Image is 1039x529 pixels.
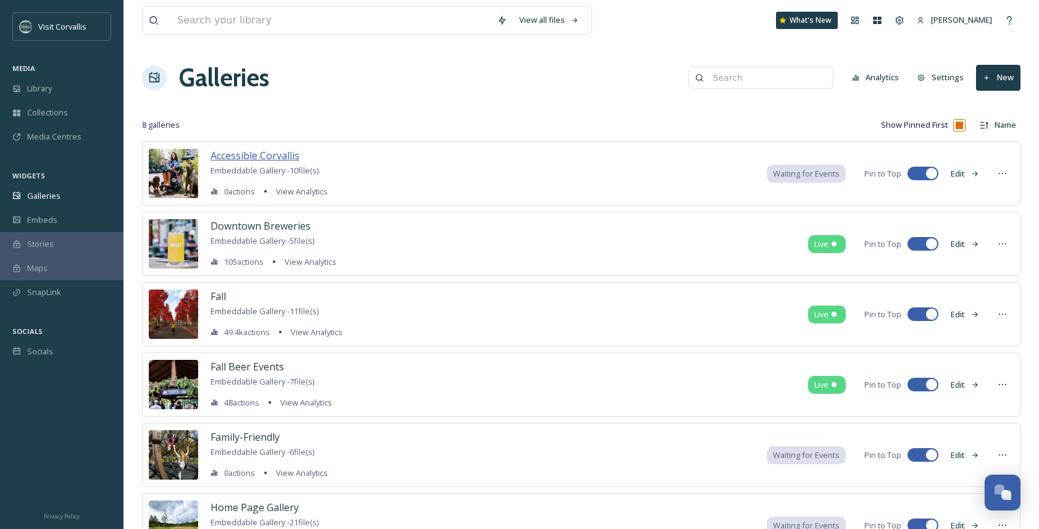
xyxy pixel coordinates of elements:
img: 9947a374-b70a-43c9-9ad9-4aa4cd6e81d2.jpg [149,360,198,409]
span: View Analytics [276,186,328,197]
span: Home Page Gallery [211,501,299,514]
span: 0 actions [224,467,255,479]
a: Analytics [846,65,912,90]
span: View Analytics [276,467,328,478]
span: Accessible Corvallis [211,149,299,162]
a: View Analytics [270,465,328,480]
button: Edit [945,443,985,467]
span: Pin to Top [864,379,901,391]
button: New [976,65,1020,90]
span: Waiting for Events [773,168,840,180]
a: Settings [911,65,976,90]
span: Stories [27,238,54,250]
button: Open Chat [985,475,1020,510]
span: Socials [27,346,53,357]
span: Collections [27,107,68,119]
span: Media Centres [27,131,81,143]
span: 105 actions [224,256,264,268]
span: Family-Friendly [211,430,280,444]
a: View all files [513,8,585,32]
a: View Analytics [278,254,336,269]
span: Maps [27,262,48,274]
span: Fall Beer Events [211,360,284,373]
div: Name [990,115,1020,135]
span: Embeds [27,214,57,226]
button: Edit [945,302,985,327]
span: View Analytics [291,327,343,338]
span: Galleries [27,190,61,202]
a: View Analytics [274,395,332,410]
span: Embeddable Gallery - 7 file(s) [211,376,314,387]
span: Live [814,379,828,391]
a: Privacy Policy [44,508,80,523]
img: 6d86b96a-e9b2-4889-a9f5-cb86f13072b5.jpg [149,219,198,269]
span: Fall [211,289,226,303]
img: 12f7ce83-9a7f-4305-938d-43c086c9cdcc.jpg [149,430,198,480]
a: [PERSON_NAME] [911,8,998,32]
span: SnapLink [27,286,61,298]
a: View Analytics [270,184,328,199]
span: Downtown Breweries [211,219,311,233]
img: visit-corvallis-badge-dark-blue-orange%281%29.png [20,20,32,33]
span: 49.4k actions [224,327,270,338]
span: 8 galleries [142,119,180,131]
span: MEDIA [12,64,35,73]
span: Embeddable Gallery - 5 file(s) [211,235,314,246]
span: Pin to Top [864,168,901,180]
span: Pin to Top [864,238,901,250]
span: View Analytics [285,256,336,267]
a: View Analytics [285,325,343,339]
span: 0 actions [224,186,255,198]
span: View Analytics [280,397,332,408]
a: What's New [776,12,838,29]
input: Search [707,65,827,90]
input: Search your library [171,7,491,34]
span: Live [814,238,828,250]
button: Analytics [846,65,906,90]
span: WIDGETS [12,171,45,180]
span: Pin to Top [864,309,901,320]
span: 48 actions [224,397,259,409]
span: Embeddable Gallery - 10 file(s) [211,165,319,176]
button: Settings [911,65,970,90]
span: [PERSON_NAME] [931,14,992,25]
button: Edit [945,373,985,397]
span: Privacy Policy [44,512,80,520]
span: SOCIALS [12,327,43,336]
span: Visit Corvallis [38,21,86,32]
button: Edit [945,232,985,256]
img: 366fbfbf-2533-4668-bc63-c809f107e1ce.jpg [149,289,198,339]
span: Embeddable Gallery - 21 file(s) [211,517,319,528]
span: Waiting for Events [773,449,840,461]
span: Embeddable Gallery - 11 file(s) [211,306,319,317]
img: b7ff1f99-73d8-433e-a396-91ec79f70f45.jpg [149,149,198,198]
span: Live [814,309,828,320]
span: Pin to Top [864,449,901,461]
span: Show Pinned First [881,119,948,131]
span: Library [27,83,52,94]
span: Embeddable Gallery - 6 file(s) [211,446,314,457]
a: Galleries [179,59,269,96]
button: Edit [945,162,985,186]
